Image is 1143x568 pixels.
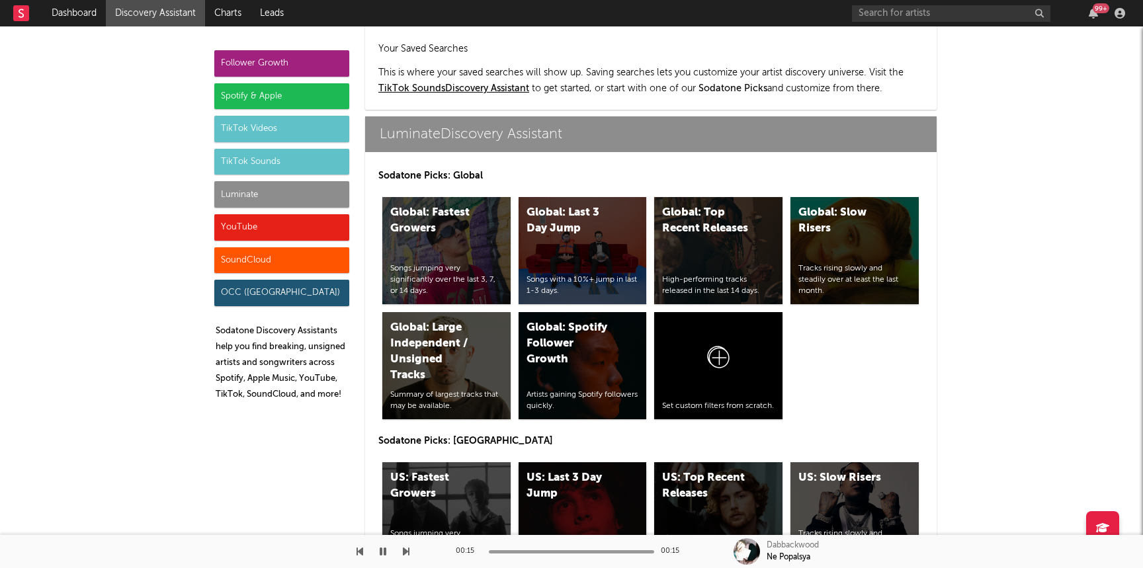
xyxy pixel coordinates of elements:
[378,65,923,97] p: This is where your saved searches will show up. Saving searches lets you customize your artist di...
[214,214,349,241] div: YouTube
[214,149,349,175] div: TikTok Sounds
[767,540,819,551] div: Dabbackwood
[214,50,349,77] div: Follower Growth
[661,544,687,559] div: 00:15
[214,280,349,306] div: OCC ([GEOGRAPHIC_DATA])
[527,470,616,502] div: US: Last 3 Day Jump
[798,528,911,561] div: Tracks rising slowly and steadily over at least the last month.
[382,197,511,304] a: Global: Fastest GrowersSongs jumping very significantly over the last 3, 7, or 14 days.
[378,41,923,57] h2: Your Saved Searches
[214,247,349,274] div: SoundCloud
[456,544,482,559] div: 00:15
[527,205,616,237] div: Global: Last 3 Day Jump
[662,205,752,237] div: Global: Top Recent Releases
[378,168,923,184] p: Sodatone Picks: Global
[390,320,480,384] div: Global: Large Independent / Unsigned Tracks
[214,116,349,142] div: TikTok Videos
[519,197,647,304] a: Global: Last 3 Day JumpSongs with a 10%+ jump in last 1-3 days.
[390,263,503,296] div: Songs jumping very significantly over the last 3, 7, or 14 days.
[654,197,783,304] a: Global: Top Recent ReleasesHigh-performing tracks released in the last 14 days.
[527,389,639,412] div: Artists gaining Spotify followers quickly.
[662,470,752,502] div: US: Top Recent Releases
[662,401,775,412] div: Set custom filters from scratch.
[852,5,1050,22] input: Search for artists
[216,323,349,403] p: Sodatone Discovery Assistants help you find breaking, unsigned artists and songwriters across Spo...
[790,197,919,304] a: Global: Slow RisersTracks rising slowly and steadily over at least the last month.
[654,312,783,419] a: Set custom filters from scratch.
[519,312,647,419] a: Global: Spotify Follower GrowthArtists gaining Spotify followers quickly.
[767,551,810,563] div: Ne Popalsya
[390,470,480,502] div: US: Fastest Growers
[382,312,511,419] a: Global: Large Independent / Unsigned TracksSummary of largest tracks that may be available.
[365,116,937,152] a: LuminateDiscovery Assistant
[698,84,767,93] span: Sodatone Picks
[527,274,639,297] div: Songs with a 10%+ jump in last 1-3 days.
[527,320,616,368] div: Global: Spotify Follower Growth
[1089,8,1098,19] button: 99+
[390,528,503,561] div: Songs jumping very significantly over the last 3, 7, or 14 days.
[798,470,888,486] div: US: Slow Risers
[214,181,349,208] div: Luminate
[214,83,349,110] div: Spotify & Apple
[798,205,888,237] div: Global: Slow Risers
[378,433,923,449] p: Sodatone Picks: [GEOGRAPHIC_DATA]
[390,389,503,412] div: Summary of largest tracks that may be available.
[390,205,480,237] div: Global: Fastest Growers
[662,274,775,297] div: High-performing tracks released in the last 14 days.
[378,84,529,93] a: TikTok SoundsDiscovery Assistant
[798,263,911,296] div: Tracks rising slowly and steadily over at least the last month.
[1093,3,1109,13] div: 99 +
